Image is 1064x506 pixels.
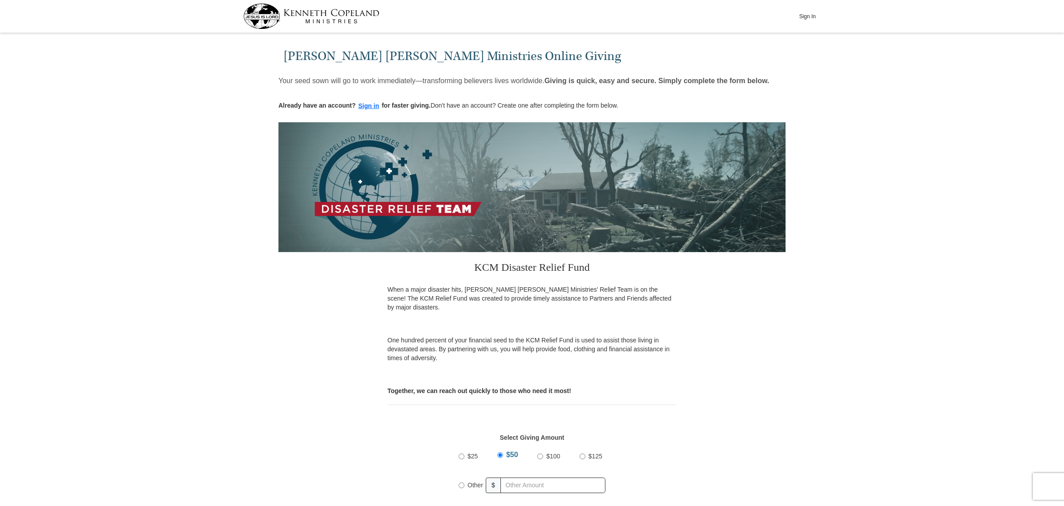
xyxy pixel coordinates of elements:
span: $ [486,478,501,493]
h3: KCM Disaster Relief Fund [387,252,677,285]
p: One hundred percent of your financial seed to the KCM Relief Fund is used to assist those living ... [387,336,677,362]
button: Sign In [794,9,821,23]
b: Together, we can reach out quickly to those who need it most! [387,387,571,394]
input: Other Amount [500,478,605,493]
span: Other [468,482,483,489]
button: Sign in [356,101,382,111]
strong: Select Giving Amount [500,434,564,441]
strong: Giving is quick, easy and secure. Simply complete the form below. [544,77,769,84]
span: $25 [468,453,478,460]
strong: Already have an account? for faster giving. [278,102,431,109]
h1: [PERSON_NAME] [PERSON_NAME] Ministries Online Giving [283,49,781,64]
p: When a major disaster hits, [PERSON_NAME] [PERSON_NAME] Ministries' Relief Team is on the scene! ... [387,285,677,312]
span: $125 [588,453,602,460]
span: $50 [506,451,518,458]
span: $100 [546,453,560,460]
p: Don't have an account? Create one after completing the form below. [278,101,618,111]
p: Your seed sown will go to work immediately—transforming believers lives worldwide. [278,76,769,85]
img: kcm-header-logo.svg [243,4,379,29]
